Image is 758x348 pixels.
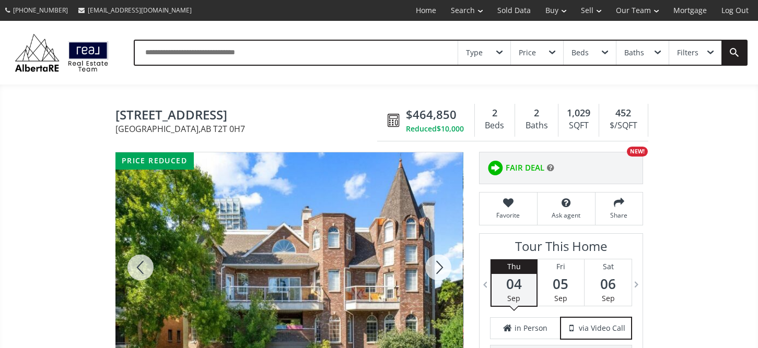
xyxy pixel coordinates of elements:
div: Reduced [406,124,464,134]
div: Baths [520,118,553,134]
span: [GEOGRAPHIC_DATA] , AB T2T 0H7 [115,125,382,133]
span: Sep [507,293,520,303]
span: 05 [538,277,584,291]
div: 2 [520,106,553,120]
div: Sat [585,259,632,274]
div: Beds [572,49,589,56]
div: NEW! [627,147,648,157]
span: [EMAIL_ADDRESS][DOMAIN_NAME] [88,6,192,15]
span: 1,029 [567,106,590,120]
span: FAIR DEAL [506,162,544,173]
div: Filters [677,49,698,56]
div: SQFT [564,118,593,134]
span: Ask agent [543,211,590,220]
div: Price [519,49,536,56]
span: in Person [515,323,547,333]
h3: Tour This Home [490,239,632,259]
span: via Video Call [579,323,625,333]
span: Sep [602,293,615,303]
span: Favorite [485,211,532,220]
img: Logo [10,31,113,74]
span: [PHONE_NUMBER] [13,6,68,15]
div: price reduced [115,152,194,170]
div: $/SQFT [604,118,642,134]
a: [EMAIL_ADDRESS][DOMAIN_NAME] [73,1,197,20]
span: Share [601,211,637,220]
div: Thu [492,259,537,274]
div: Fri [538,259,584,274]
div: 2 [480,106,509,120]
span: $464,850 [406,106,457,123]
span: 04 [492,277,537,291]
div: Type [466,49,483,56]
span: 916 19 Avenue SW #201 [115,108,382,124]
div: Beds [480,118,509,134]
div: Baths [624,49,644,56]
div: 452 [604,106,642,120]
span: $10,000 [437,124,464,134]
img: rating icon [485,158,506,178]
span: 06 [585,277,632,291]
span: Sep [554,293,567,303]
